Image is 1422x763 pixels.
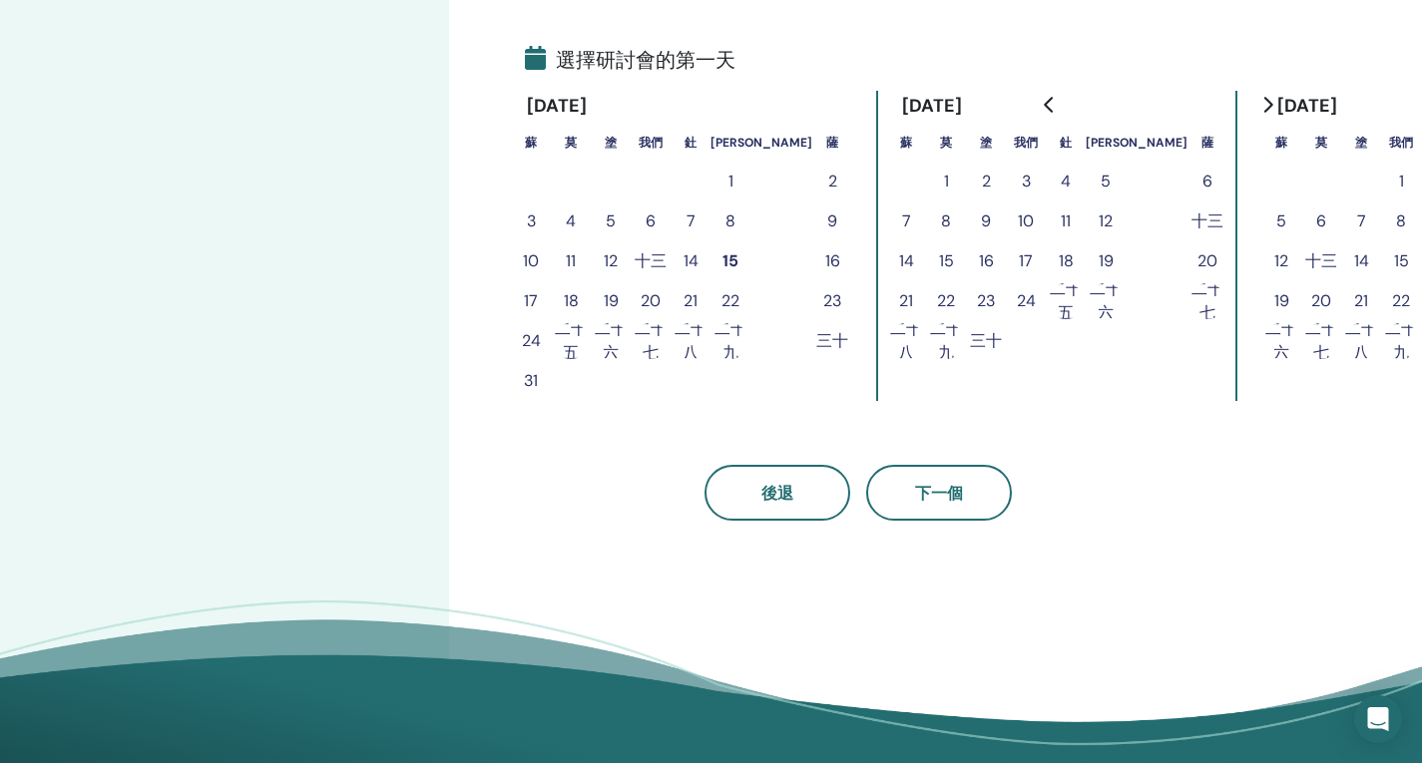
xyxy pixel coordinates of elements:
font: 24 [522,330,541,351]
th: 週二 [1341,122,1381,162]
font: 7 [1357,210,1366,231]
font: 12 [604,250,618,271]
font: 22 [937,290,955,311]
th: 星期五 [711,122,812,162]
font: 十三 [1191,210,1223,231]
font: 1 [944,171,949,191]
font: 4 [1061,171,1071,191]
font: 21 [899,290,913,311]
th: 星期五 [1086,122,1187,162]
th: 週六 [1187,122,1227,162]
font: 薩 [826,135,838,151]
font: 12 [1099,210,1113,231]
button: 轉到下個月 [1251,85,1283,125]
font: [PERSON_NAME] [711,135,812,151]
font: 1 [1399,171,1404,191]
button: 轉到上個月 [1034,85,1066,125]
font: 釷 [1060,135,1072,151]
font: 16 [979,250,994,271]
font: 我們 [1014,135,1038,151]
font: [DATE] [527,94,587,118]
font: 三十 [816,330,848,351]
font: 2 [828,171,837,191]
font: 19 [1099,250,1114,271]
font: 12 [1274,250,1288,271]
font: 9 [827,210,837,231]
font: 19 [1274,290,1289,311]
font: 6 [1202,171,1212,191]
font: 31 [524,370,538,391]
th: 週四 [1046,122,1086,162]
font: 23 [823,290,841,311]
th: 週二 [966,122,1006,162]
font: 9 [981,210,991,231]
th: 週六 [812,122,852,162]
font: 20 [1197,250,1217,271]
th: 星期日 [1261,122,1301,162]
th: 週一 [551,122,591,162]
font: 22 [1392,290,1410,311]
th: 星期日 [886,122,926,162]
font: 17 [1019,250,1033,271]
font: 3 [1022,171,1031,191]
font: 15 [939,250,954,271]
font: 8 [1396,210,1406,231]
font: 11 [1061,210,1071,231]
th: 週四 [671,122,711,162]
font: 1 [728,171,733,191]
font: 5 [606,210,616,231]
font: 8 [725,210,735,231]
font: [DATE] [902,94,962,118]
font: 19 [604,290,619,311]
div: 開啟 Intercom Messenger [1354,695,1402,743]
font: 2 [982,171,991,191]
font: 薩 [1201,135,1213,151]
font: 20 [641,290,661,311]
font: 15 [722,250,738,271]
font: 莫 [940,135,952,151]
th: 週三 [631,122,671,162]
font: 11 [566,250,576,271]
font: 蘇 [1275,135,1287,151]
th: 週三 [1381,122,1421,162]
font: 莫 [1315,135,1327,151]
font: 14 [684,250,699,271]
font: 蘇 [900,135,912,151]
font: [PERSON_NAME] [1086,135,1187,151]
font: 下一個 [915,483,963,504]
font: 18 [1059,250,1074,271]
font: 4 [566,210,576,231]
font: 蘇 [525,135,537,151]
font: 選擇研討會的第一天 [556,47,735,73]
font: 塗 [605,135,617,151]
font: 塗 [980,135,992,151]
th: 週三 [1006,122,1046,162]
font: 3 [527,210,536,231]
font: 7 [687,210,696,231]
font: 莫 [565,135,577,151]
button: 下一個 [866,465,1012,521]
font: 6 [646,210,656,231]
font: 8 [941,210,951,231]
font: 7 [902,210,911,231]
font: 5 [1101,171,1111,191]
font: 塗 [1355,135,1367,151]
font: 23 [977,290,995,311]
th: 週一 [926,122,966,162]
font: 16 [825,250,840,271]
font: 10 [523,250,539,271]
font: [DATE] [1277,94,1337,118]
font: 14 [899,250,914,271]
font: 21 [684,290,698,311]
font: 後退 [761,483,793,504]
font: 我們 [639,135,663,151]
font: 十三 [1305,250,1337,271]
font: 5 [1276,210,1286,231]
font: 10 [1018,210,1034,231]
th: 週二 [591,122,631,162]
font: 21 [1354,290,1368,311]
th: 星期日 [511,122,551,162]
font: 三十 [970,330,1002,351]
button: 後退 [705,465,850,521]
font: 釷 [685,135,697,151]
